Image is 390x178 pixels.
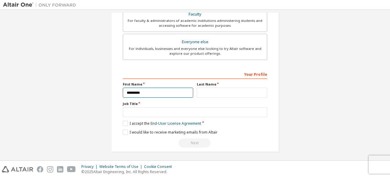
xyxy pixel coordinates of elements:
div: For individuals, businesses and everyone else looking to try Altair software and explore our prod... [127,46,263,56]
div: Read and acccept EULA to continue [123,138,267,148]
div: Privacy [81,164,99,169]
label: I accept the [123,121,201,126]
div: Faculty [127,10,263,19]
label: First Name [123,82,193,87]
img: Altair One [3,2,79,8]
div: Cookie Consent [144,164,175,169]
label: Last Name [197,82,267,87]
div: For faculty & administrators of academic institutions administering students and accessing softwa... [127,18,263,28]
div: Your Profile [123,69,267,79]
img: altair_logo.svg [2,166,33,173]
img: linkedin.svg [57,166,63,173]
div: Website Terms of Use [99,164,144,169]
img: facebook.svg [37,166,43,173]
p: © 2025 Altair Engineering, Inc. All Rights Reserved. [81,169,175,174]
label: Job Title [123,101,267,106]
a: End-User License Agreement [151,121,201,126]
label: I would like to receive marketing emails from Altair [123,130,218,135]
img: instagram.svg [47,166,53,173]
div: Everyone else [127,38,263,46]
img: youtube.svg [67,166,76,173]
